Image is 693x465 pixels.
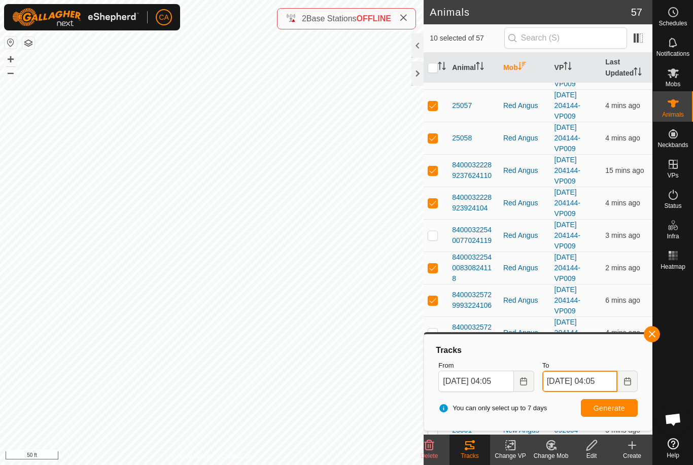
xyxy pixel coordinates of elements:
[661,264,685,270] span: Heatmap
[550,53,602,83] th: VP
[448,53,499,83] th: Animal
[605,264,640,272] span: 7 Sep 2025 at 4:03 am
[564,63,572,71] p-sorticon: Activate to sort
[452,290,495,311] span: 84000325729993224106
[12,8,139,26] img: Gallagher Logo
[594,404,625,412] span: Generate
[504,27,627,49] input: Search (S)
[666,81,680,87] span: Mobs
[452,133,472,144] span: 25058
[452,252,495,284] span: 840003225400830824118
[659,20,687,26] span: Schedules
[555,253,580,282] a: [DATE] 204144-VP009
[601,53,652,83] th: Last Updated
[452,160,495,181] span: 84000322289237624110
[605,231,640,239] span: 7 Sep 2025 at 4:02 am
[542,361,638,371] label: To
[222,452,252,461] a: Contact Us
[555,221,580,250] a: [DATE] 204144-VP009
[612,451,652,460] div: Create
[452,225,495,246] span: 84000322540077024119
[555,188,580,218] a: [DATE] 204144-VP009
[22,37,34,49] button: Map Layers
[653,434,693,462] a: Help
[302,14,306,23] span: 2
[452,322,495,343] span: 84000325729995924114
[555,91,580,120] a: [DATE] 204144-VP009
[667,452,679,458] span: Help
[555,123,580,153] a: [DATE] 204144-VP009
[571,451,612,460] div: Edit
[503,295,546,306] div: Red Angus
[434,344,642,356] div: Tracks
[634,69,642,77] p-sorticon: Activate to sort
[430,33,504,44] span: 10 selected of 57
[667,172,678,178] span: VPs
[555,318,580,347] a: [DATE] 204144-VP009
[452,192,495,213] span: 8400032228923924104
[159,12,168,23] span: CA
[5,37,17,49] button: Reset Map
[306,14,357,23] span: Base Stations
[658,404,688,435] div: Open chat
[357,14,391,23] span: OFFLINE
[667,233,679,239] span: Infra
[605,199,640,207] span: 7 Sep 2025 at 4:01 am
[503,263,546,273] div: Red Angus
[605,101,640,110] span: 7 Sep 2025 at 4:00 am
[514,371,534,392] button: Choose Date
[438,403,547,413] span: You can only select up to 7 days
[531,451,571,460] div: Change Mob
[656,51,689,57] span: Notifications
[657,142,688,148] span: Neckbands
[605,426,640,434] span: 7 Sep 2025 at 3:59 am
[438,63,446,71] p-sorticon: Activate to sort
[476,63,484,71] p-sorticon: Activate to sort
[449,451,490,460] div: Tracks
[605,166,644,174] span: 7 Sep 2025 at 3:50 am
[499,53,550,83] th: Mob
[452,100,472,111] span: 25057
[490,451,531,460] div: Change VP
[662,112,684,118] span: Animals
[503,198,546,208] div: Red Angus
[438,361,534,371] label: From
[605,329,640,337] span: 7 Sep 2025 at 4:00 am
[421,452,438,459] span: Delete
[5,53,17,65] button: +
[430,6,631,18] h2: Animals
[503,133,546,144] div: Red Angus
[518,63,526,71] p-sorticon: Activate to sort
[503,165,546,176] div: Red Angus
[605,134,640,142] span: 7 Sep 2025 at 4:00 am
[581,399,638,417] button: Generate
[664,203,681,209] span: Status
[503,230,546,241] div: Red Angus
[503,100,546,111] div: Red Angus
[5,66,17,79] button: –
[172,452,210,461] a: Privacy Policy
[555,285,580,315] a: [DATE] 204144-VP009
[555,156,580,185] a: [DATE] 204144-VP009
[555,58,580,88] a: [DATE] 204144-VP009
[617,371,638,392] button: Choose Date
[503,328,546,338] div: Red Angus
[631,5,642,20] span: 57
[605,296,640,304] span: 7 Sep 2025 at 3:59 am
